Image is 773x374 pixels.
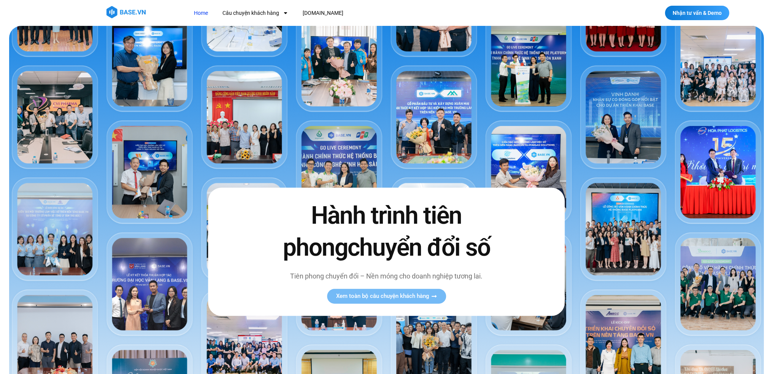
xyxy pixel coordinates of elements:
nav: Menu [188,6,483,20]
p: Tiên phong chuyển đổi – Nền móng cho doanh nghiệp tương lai. [267,271,506,281]
a: [DOMAIN_NAME] [297,6,349,20]
a: Xem toàn bộ câu chuyện khách hàng [327,289,446,304]
a: Home [188,6,214,20]
a: Câu chuyện khách hàng [217,6,294,20]
span: Xem toàn bộ câu chuyện khách hàng [336,293,429,299]
a: Nhận tư vấn & Demo [665,6,729,20]
span: chuyển đổi số [348,233,490,262]
span: Nhận tư vấn & Demo [673,10,722,16]
h2: Hành trình tiên phong [267,200,506,263]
